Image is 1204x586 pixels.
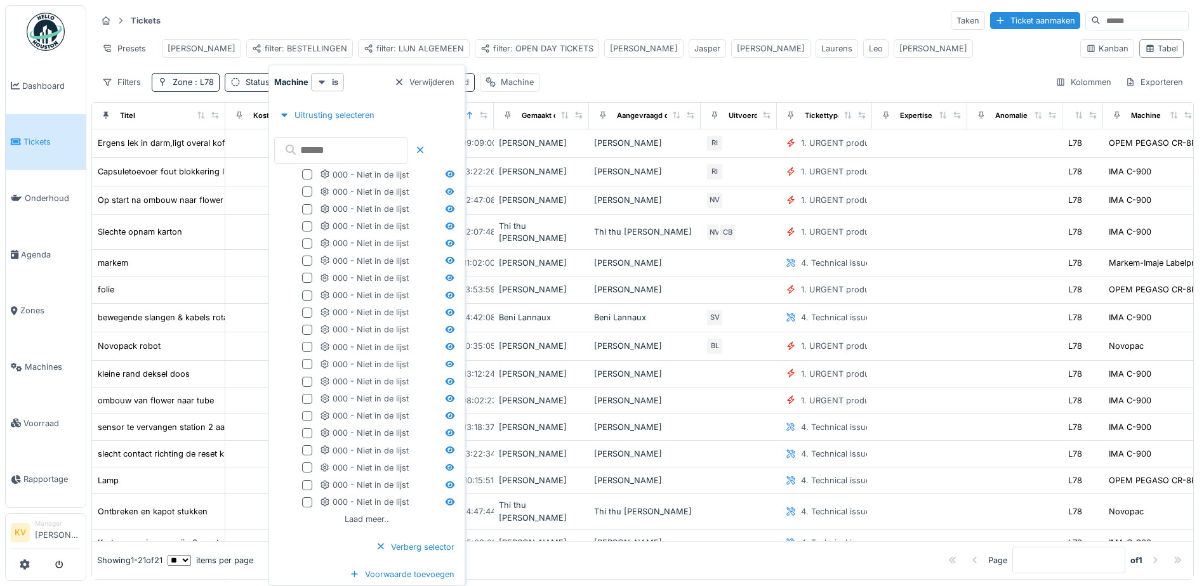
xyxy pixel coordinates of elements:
[320,169,409,181] div: 000 - Niet in de lijst
[1068,537,1082,549] div: L78
[706,163,724,181] div: RI
[340,511,394,528] div: Laad meer..
[25,361,81,373] span: Machines
[499,257,584,269] div: [PERSON_NAME]
[27,13,65,51] img: Badge_color-CXgf-gQk.svg
[1109,474,1196,486] div: OPEM PEGASO CR-8P
[1109,340,1144,352] div: Novopac
[801,137,946,149] div: 1. URGENT production line disruption
[35,519,81,546] li: [PERSON_NAME]
[173,76,214,88] div: Zone
[389,74,460,91] div: Verwijderen
[320,289,409,301] div: 000 - Niet in de lijst
[1068,194,1082,206] div: L78
[274,107,380,124] div: Uitrusting selecteren
[253,110,296,121] div: Kostencode
[729,110,765,121] div: Uitvoerder
[192,77,214,87] span: : L78
[801,368,946,380] div: 1. URGENT production line disruption
[1068,311,1082,323] div: L78
[801,537,870,549] div: 4. Technical issue
[801,421,870,433] div: 4. Technical issue
[499,421,584,433] div: [PERSON_NAME]
[499,474,584,486] div: [PERSON_NAME]
[98,226,182,238] div: Slechte opnam karton
[594,283,696,296] div: [PERSON_NAME]
[274,76,308,88] strong: Machine
[801,226,946,238] div: 1. URGENT production line disruption
[320,220,409,232] div: 000 - Niet in de lijst
[20,304,81,316] span: Zones
[801,194,946,206] div: 1. URGENT production line disruption
[371,538,460,556] div: Verberg selector
[1068,448,1082,460] div: L78
[801,448,870,460] div: 4. Technical issue
[1145,42,1178,55] div: Tabel
[801,257,870,269] div: 4. Technical issue
[499,340,584,352] div: [PERSON_NAME]
[801,474,870,486] div: 4. Technical issue
[98,505,208,518] div: Ontbreken en kapot stukken
[96,39,152,58] div: Presets
[594,394,696,407] div: [PERSON_NAME]
[246,76,334,88] div: Status
[594,166,696,178] div: [PERSON_NAME]
[594,311,696,323] div: Beni Lannaux
[1068,257,1082,269] div: L78
[1068,166,1082,178] div: L78
[23,136,81,148] span: Tickets
[995,110,1028,121] div: Anomalie
[522,110,569,121] div: Gemaakt door
[499,537,584,549] div: [PERSON_NAME]
[320,237,409,249] div: 000 - Niet in de lijst
[320,341,409,353] div: 000 - Niet in de lijst
[990,12,1080,29] div: Ticket aanmaken
[96,73,147,91] div: Filters
[97,554,162,566] div: Showing 1 - 21 of 21
[801,166,946,178] div: 1. URGENT production line disruption
[364,42,464,55] div: filter: LIJN ALGEMEEN
[1109,194,1151,206] div: IMA C-900
[1109,448,1151,460] div: IMA C-900
[1068,421,1082,433] div: L78
[98,368,190,380] div: kleine rand deksel doos
[98,257,128,269] div: markem
[98,137,235,149] div: Ergens lek in darm,ligt overal koffie
[499,394,584,407] div: [PERSON_NAME]
[1130,554,1142,566] strong: of 1
[617,110,680,121] div: Aangevraagd door
[594,474,696,486] div: [PERSON_NAME]
[98,340,161,352] div: Novopack robot
[1109,137,1196,149] div: OPEM PEGASO CR-8P
[252,42,347,55] div: filter: BESTELLINGEN
[1068,394,1082,407] div: L78
[610,42,678,55] div: [PERSON_NAME]
[988,554,1007,566] div: Page
[821,42,852,55] div: Laurens
[1109,311,1151,323] div: IMA C-900
[98,537,293,549] div: Kartonvorm in magazijn 2 moet verwijderd worden
[1086,42,1128,55] div: Kanban
[801,394,946,407] div: 1. URGENT production line disruption
[1068,505,1082,518] div: L78
[1109,394,1151,407] div: IMA C-900
[168,42,235,55] div: [PERSON_NAME]
[594,448,696,460] div: [PERSON_NAME]
[594,257,696,269] div: [PERSON_NAME]
[706,134,724,152] div: RI
[801,283,946,296] div: 1. URGENT production line disruption
[694,42,720,55] div: Jasper
[594,421,696,433] div: [PERSON_NAME]
[718,223,736,241] div: CB
[499,448,584,460] div: [PERSON_NAME]
[320,393,409,405] div: 000 - Niet in de lijst
[168,554,253,566] div: items per page
[501,76,534,88] div: Machine
[1068,474,1082,486] div: L78
[320,375,409,387] div: 000 - Niet in de lijst
[706,337,724,355] div: BL
[1109,283,1196,296] div: OPEM PEGASO CR-8P
[1068,340,1082,352] div: L78
[1109,368,1151,380] div: IMA C-900
[801,311,870,323] div: 4. Technical issue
